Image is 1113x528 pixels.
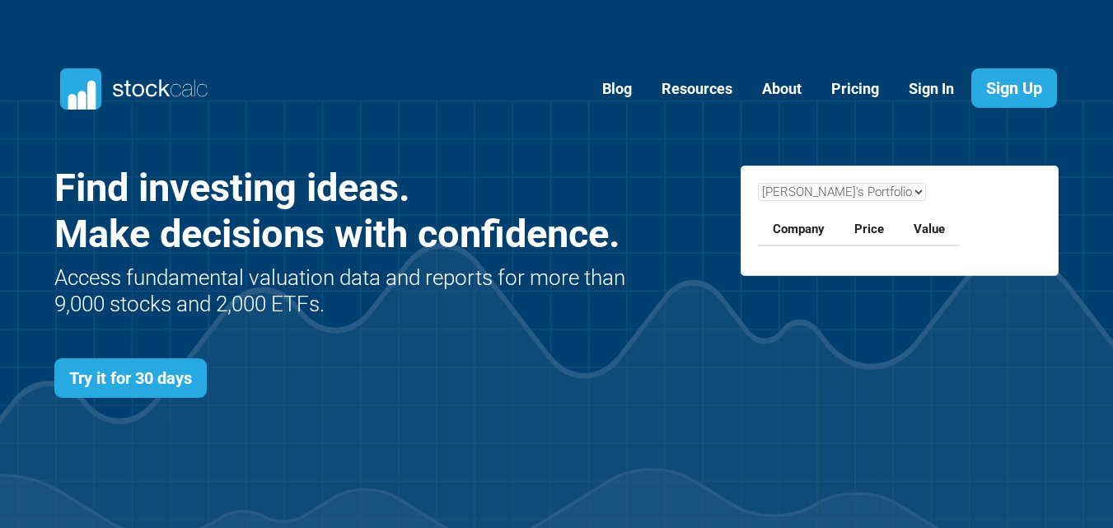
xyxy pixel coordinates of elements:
[896,69,966,110] a: Sign In
[839,213,899,246] th: Price
[590,69,644,110] a: Blog
[750,69,814,110] a: About
[54,265,630,316] h2: Access fundamental valuation data and reports for more than 9,000 stocks and 2,000 ETFs.
[54,358,207,398] a: Try it for 30 days
[54,165,630,258] h1: Find investing ideas. Make decisions with confidence.
[649,69,745,110] a: Resources
[971,68,1057,108] a: Sign Up
[899,213,960,246] th: Value
[819,69,891,110] a: Pricing
[758,213,839,246] th: Company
